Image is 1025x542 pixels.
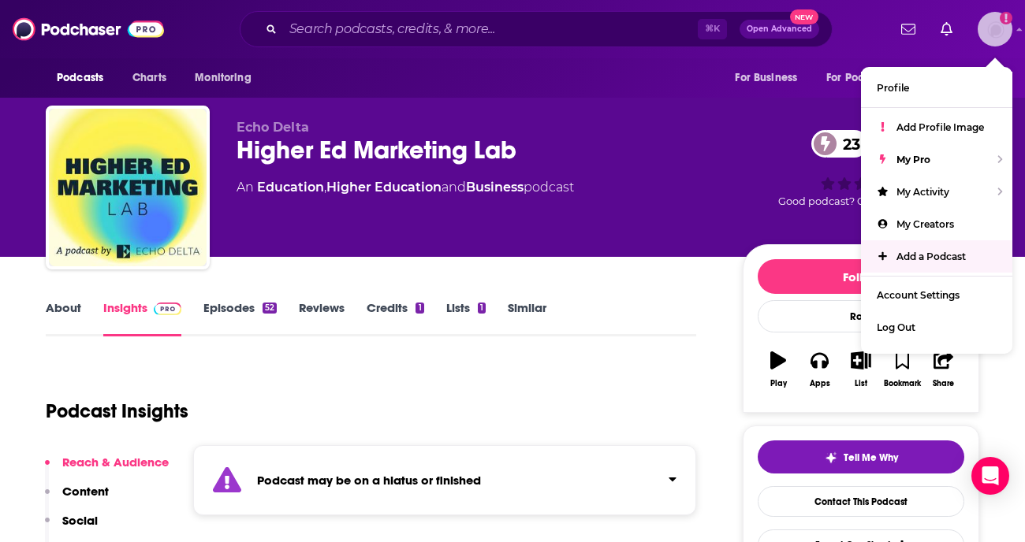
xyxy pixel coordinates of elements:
[508,300,546,336] a: Similar
[884,379,921,388] div: Bookmark
[826,67,902,89] span: For Podcasters
[840,341,881,398] button: List
[62,455,169,470] p: Reach & Audience
[896,154,930,165] span: My Pro
[45,484,109,513] button: Content
[861,72,1012,104] a: Profile
[895,16,922,43] a: Show notifications dropdown
[778,195,944,207] span: Good podcast? Give it some love!
[62,484,109,499] p: Content
[46,63,124,93] button: open menu
[724,63,817,93] button: open menu
[698,19,727,39] span: ⌘ K
[193,445,696,515] section: Click to expand status details
[810,379,830,388] div: Apps
[49,109,207,266] img: Higher Ed Marketing Lab
[978,12,1012,46] img: User Profile
[811,130,868,158] a: 23
[442,180,466,195] span: and
[877,321,915,333] span: Log Out
[844,451,898,464] span: Tell Me Why
[934,16,959,43] a: Show notifications dropdown
[299,300,345,336] a: Reviews
[861,111,1012,143] a: Add Profile Image
[237,120,309,135] span: Echo Delta
[758,300,964,332] div: Rate
[978,12,1012,46] span: Logged in as daynakeetonpr
[478,303,486,314] div: 1
[57,67,103,89] span: Podcasts
[896,251,966,262] span: Add a Podcast
[855,379,867,388] div: List
[922,63,979,93] button: open menu
[758,259,964,294] button: Follow
[132,67,166,89] span: Charts
[13,14,164,44] img: Podchaser - Follow, Share and Rate Podcasts
[790,9,818,24] span: New
[62,513,98,528] p: Social
[45,513,98,542] button: Social
[237,178,574,197] div: An podcast
[240,11,833,47] div: Search podcasts, credits, & more...
[827,130,868,158] span: 23
[257,180,324,195] a: Education
[263,303,277,314] div: 52
[103,300,181,336] a: InsightsPodchaser Pro
[825,451,837,464] img: tell me why sparkle
[283,17,698,42] input: Search podcasts, credits, & more...
[740,20,819,39] button: Open AdvancedNew
[896,218,954,230] span: My Creators
[861,279,1012,311] a: Account Settings
[770,379,787,388] div: Play
[816,63,925,93] button: open menu
[446,300,486,336] a: Lists1
[861,240,1012,273] a: Add a Podcast
[203,300,277,336] a: Episodes52
[877,289,960,301] span: Account Settings
[896,186,949,198] span: My Activity
[184,63,271,93] button: open menu
[1000,12,1012,24] svg: Add a profile image
[46,399,188,423] h1: Podcast Insights
[978,12,1012,46] button: Show profile menu
[416,303,423,314] div: 1
[324,180,326,195] span: ,
[735,67,797,89] span: For Business
[758,440,964,473] button: tell me why sparkleTell Me Why
[743,120,979,217] div: 23Good podcast? Give it some love!
[154,303,181,315] img: Podchaser Pro
[861,208,1012,240] a: My Creators
[758,341,799,398] button: Play
[861,67,1012,354] ul: Show profile menu
[46,300,81,336] a: About
[466,180,524,195] a: Business
[971,457,1009,495] div: Open Intercom Messenger
[881,341,922,398] button: Bookmark
[45,455,169,484] button: Reach & Audience
[122,63,176,93] a: Charts
[799,341,840,398] button: Apps
[367,300,423,336] a: Credits1
[758,486,964,517] a: Contact This Podcast
[923,341,964,398] button: Share
[877,82,909,94] span: Profile
[896,121,984,133] span: Add Profile Image
[747,25,812,33] span: Open Advanced
[195,67,251,89] span: Monitoring
[326,180,442,195] a: Higher Education
[257,473,481,488] strong: Podcast may be on a hiatus or finished
[933,379,954,388] div: Share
